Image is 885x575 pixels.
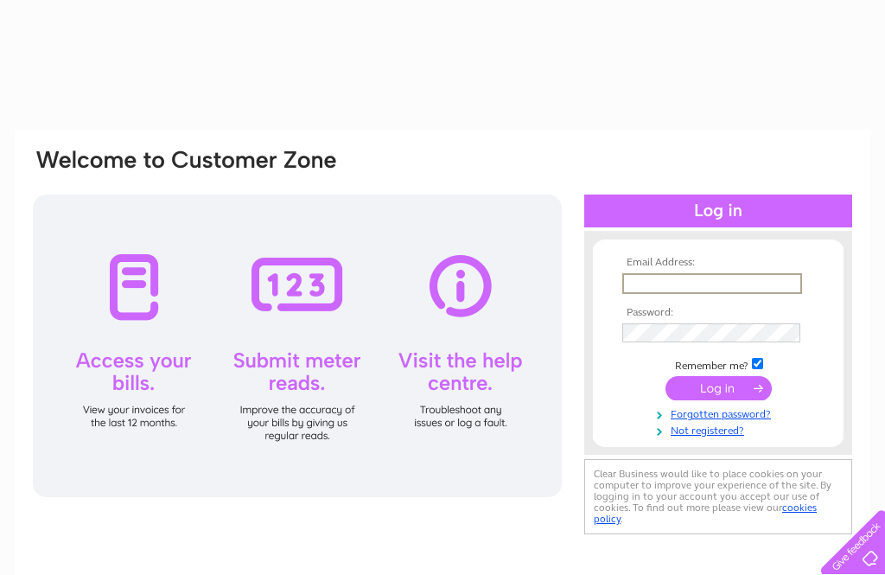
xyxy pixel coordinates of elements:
[618,355,818,373] td: Remember me?
[622,405,818,421] a: Forgotten password?
[665,376,772,400] input: Submit
[618,307,818,319] th: Password:
[618,257,818,269] th: Email Address:
[622,421,818,438] a: Not registered?
[594,502,817,525] a: cookies policy
[584,459,852,534] div: Clear Business would like to place cookies on your computer to improve your experience of the sit...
